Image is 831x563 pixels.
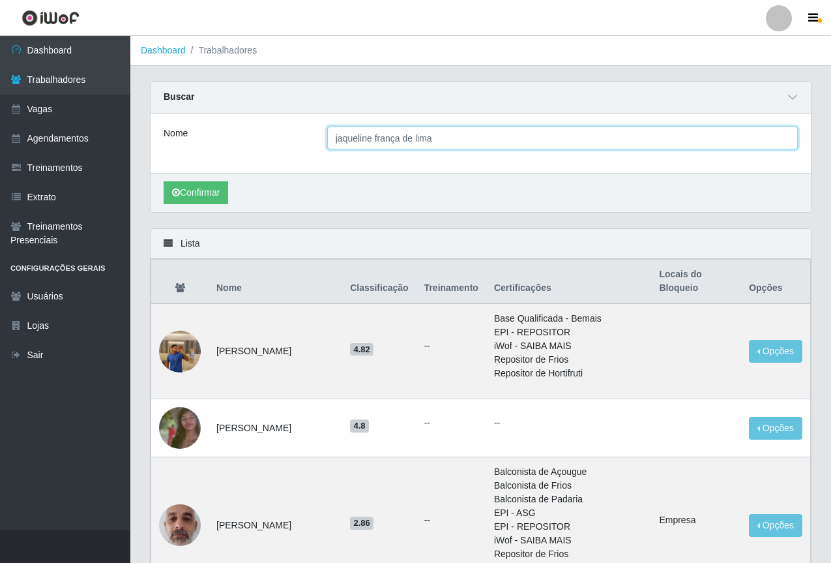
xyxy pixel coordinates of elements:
span: 4.82 [350,343,373,356]
li: EPI - ASG [494,506,644,520]
img: 1701972182792.jpeg [159,497,201,553]
th: Opções [741,260,810,304]
button: Opções [749,340,802,363]
img: 1722956017371.jpeg [159,331,201,373]
span: 2.86 [350,517,373,530]
div: Lista [151,229,811,259]
th: Locais do Bloqueio [651,260,741,304]
ul: -- [424,339,478,353]
li: Balconista de Padaria [494,493,644,506]
li: EPI - REPOSITOR [494,520,644,534]
li: Base Qualificada - Bemais [494,312,644,326]
li: iWof - SAIBA MAIS [494,534,644,547]
th: Nome [209,260,342,304]
strong: Buscar [164,91,194,102]
li: Repositor de Hortifruti [494,367,644,380]
td: [PERSON_NAME] [209,399,342,457]
li: Balconista de Açougue [494,465,644,479]
th: Classificação [342,260,416,304]
th: Certificações [486,260,652,304]
li: Empresa [659,513,733,527]
li: EPI - REPOSITOR [494,326,644,339]
ul: -- [424,513,478,527]
button: Confirmar [164,181,228,204]
nav: breadcrumb [130,36,831,66]
img: 1706376087329.jpeg [159,391,201,465]
p: -- [494,416,644,430]
li: iWof - SAIBA MAIS [494,339,644,353]
a: Dashboard [141,45,186,55]
label: Nome [164,127,188,140]
li: Repositor de Frios [494,353,644,367]
span: 4.8 [350,419,369,433]
td: [PERSON_NAME] [209,303,342,399]
th: Treinamento [416,260,486,304]
ul: -- [424,416,478,430]
button: Opções [749,514,802,537]
li: Balconista de Frios [494,479,644,493]
input: Digite o Nome... [327,127,798,149]
button: Opções [749,417,802,440]
li: Trabalhadores [186,44,257,57]
li: Repositor de Frios [494,547,644,561]
img: CoreUI Logo [22,10,80,26]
